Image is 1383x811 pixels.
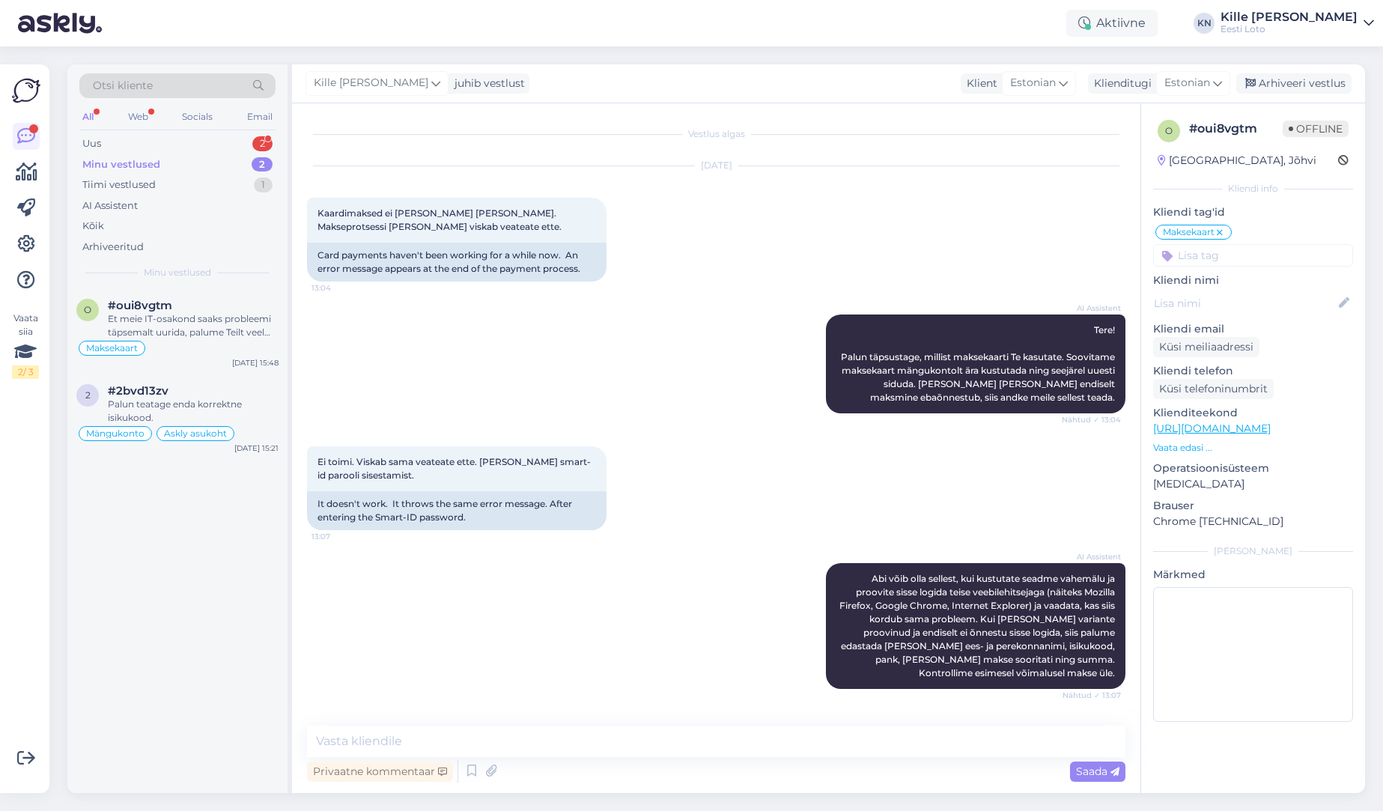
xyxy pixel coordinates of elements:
div: [GEOGRAPHIC_DATA], Jõhvi [1158,153,1316,168]
div: Email [244,107,276,127]
div: Aktiivne [1066,10,1158,37]
div: [DATE] [307,159,1125,172]
div: juhib vestlust [449,76,525,91]
div: [PERSON_NAME] [1153,544,1353,558]
span: o [1165,125,1173,136]
div: AI Assistent [82,198,138,213]
span: Abi võib olla sellest, kui kustutate seadme vahemälu ja proovite sisse logida teise veebilehitsej... [839,573,1117,678]
div: Kõik [82,219,104,234]
div: Tiimi vestlused [82,177,156,192]
span: Estonian [1010,75,1056,91]
a: [URL][DOMAIN_NAME] [1153,422,1271,435]
p: Brauser [1153,498,1353,514]
span: 13:04 [311,282,368,294]
div: [DATE] 15:21 [234,443,279,454]
div: Minu vestlused [82,157,160,172]
div: Arhiveeri vestlus [1236,73,1352,94]
span: Maksekaart [1163,228,1215,237]
p: Märkmed [1153,567,1353,583]
span: 2 [85,389,91,401]
span: Saada [1076,765,1119,778]
div: Küsi meiliaadressi [1153,337,1259,357]
p: Kliendi tag'id [1153,204,1353,220]
div: Et meie IT-osakond saaks probleemi täpsemalt uurida, palume Teilt veel täiendavaid andmeid: milli... [108,312,279,339]
p: Kliendi email [1153,321,1353,337]
span: Mängukonto [86,429,145,438]
span: Estonian [1164,75,1210,91]
span: AI Assistent [1065,551,1121,562]
div: # oui8vgtm [1189,120,1283,138]
div: 2 / 3 [12,365,39,379]
span: AI Assistent [1065,303,1121,314]
span: #2bvd13zv [108,384,168,398]
div: KN [1194,13,1215,34]
div: Klienditugi [1088,76,1152,91]
div: 1 [254,177,273,192]
div: Klient [961,76,997,91]
input: Lisa tag [1153,244,1353,267]
div: Küsi telefoninumbrit [1153,379,1274,399]
span: Maksekaart [86,344,138,353]
div: It doesn't work. It throws the same error message. After entering the Smart-ID password. [307,491,607,530]
input: Lisa nimi [1154,295,1336,312]
span: Nähtud ✓ 13:04 [1062,414,1121,425]
span: o [84,304,91,315]
span: Kaardimaksed ei [PERSON_NAME] [PERSON_NAME]. Makseprotsessi [PERSON_NAME] viskab veateate ette. [317,207,562,232]
div: Vestlus algas [307,127,1125,141]
div: 2 [252,136,273,151]
div: Privaatne kommentaar [307,762,453,782]
span: 13:07 [311,531,368,542]
div: Arhiveeritud [82,240,144,255]
p: Kliendi nimi [1153,273,1353,288]
img: Askly Logo [12,76,40,105]
div: Kliendi info [1153,182,1353,195]
p: Kliendi telefon [1153,363,1353,379]
div: [DATE] 15:48 [232,357,279,368]
span: #oui8vgtm [108,299,172,312]
p: Vaata edasi ... [1153,441,1353,455]
span: Nähtud ✓ 13:07 [1063,690,1121,701]
div: Kille [PERSON_NAME] [1221,11,1358,23]
div: Eesti Loto [1221,23,1358,35]
span: Ei toimi. Viskab sama veateate ette. [PERSON_NAME] smart-id parooli sisestamist. [317,456,591,481]
p: Operatsioonisüsteem [1153,461,1353,476]
div: Vaata siia [12,312,39,379]
span: Offline [1283,121,1349,137]
div: Socials [179,107,216,127]
div: Card payments haven't been working for a while now. An error message appears at the end of the pa... [307,243,607,282]
p: Chrome [TECHNICAL_ID] [1153,514,1353,529]
span: Askly asukoht [164,429,227,438]
div: All [79,107,97,127]
span: Kille [PERSON_NAME] [314,75,428,91]
span: Otsi kliente [93,78,153,94]
p: [MEDICAL_DATA] [1153,476,1353,492]
div: Web [125,107,151,127]
div: 2 [252,157,273,172]
div: Uus [82,136,101,151]
p: Klienditeekond [1153,405,1353,421]
div: Palun teatage enda korrektne isikukood. [108,398,279,425]
a: Kille [PERSON_NAME]Eesti Loto [1221,11,1374,35]
span: Minu vestlused [144,266,211,279]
